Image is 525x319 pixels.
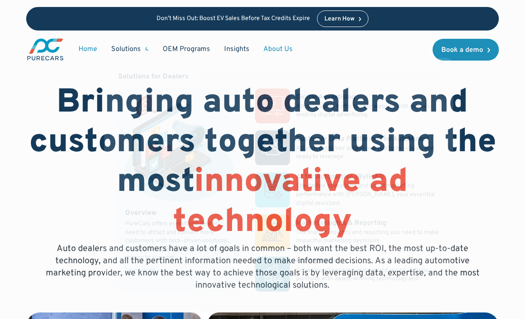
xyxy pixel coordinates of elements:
p: All your customer data in one platform – clean, and ready to leverage [296,144,439,161]
div: Market Insights & Reporting [296,219,386,228]
p: Attract quality traffic to your website with market-leading digital advertising [296,102,439,119]
div: PureCars offers everything dealers need to attract and convert more customers with tech-driven so... [125,220,234,262]
a: marketing illustration showing social media channels and campaignsOverviewPureCars offers everyth... [118,88,241,292]
p: Streamline operations and boost marketing performance with [PERSON_NAME], your essential digital ... [296,182,439,208]
a: AI for Automotive (RylieAI)Streamline operations and boost marketing performance with [PERSON_NAM... [255,172,439,207]
p: The market insights and reporting you need to make impactful marketing decisions [296,228,439,245]
div: AI for Automotive (RylieAI) [296,172,384,182]
div: Solutions [104,41,156,58]
div: Overview [125,208,157,218]
div: Learn How [324,16,355,22]
img: purecars logo [26,37,65,61]
img: marketing illustration showing social media channels and campaigns [125,95,234,201]
a: Digital AdvertisingAttract quality traffic to your website with market-leading digital advertising [255,88,439,123]
a: Learn How [317,10,369,27]
a: Customer Data Platform (The AutoMiner)All your customer data in one platform – clean, and ready t... [255,130,439,165]
a: About Us [256,41,300,58]
p: Don’t Miss Out: Boost EV Sales Before Tax Credits Expire [157,15,310,23]
h1: Bringing auto dealers and customers together using the most [26,84,499,243]
div: Digital Advertising [296,92,355,102]
a: Insights [217,41,256,58]
a: Home [72,41,104,58]
p: Auto dealers and customers have a lot of goals in common – both want the best ROI, the most up-to... [39,243,486,292]
div: Customer Data Platform (The AutoMiner) [296,134,429,144]
p: Grow your client base and expand your solutions portfolio with award-winning technology and service [296,266,439,292]
div: Book a demo [441,47,483,54]
nav: Solutions [104,58,453,306]
a: main [26,37,65,61]
div: Learn more [125,268,157,274]
div: Solutions [111,44,141,54]
a: Book a demo [433,39,499,61]
a: For AgenciesGrow your client base and expand your solutions portfolio with award-winning technolo... [255,256,439,292]
div: For Agencies [296,256,337,266]
a: Market Insights & ReportingThe market insights and reporting you need to make impactful marketing... [255,214,439,249]
a: OEM Programs [156,41,217,58]
div: Solutions for Dealers [118,72,188,81]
